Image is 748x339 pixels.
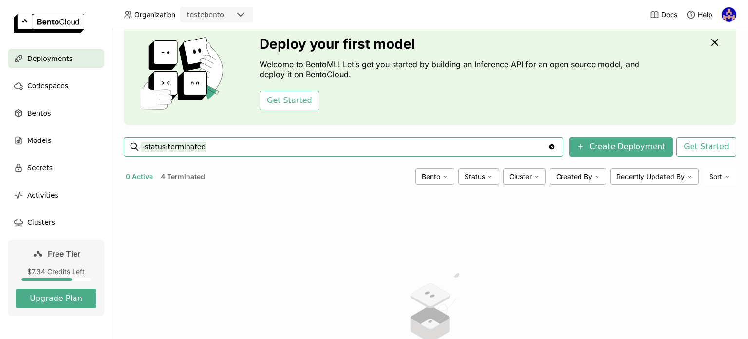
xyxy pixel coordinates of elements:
button: Get Started [260,91,319,110]
span: Bentos [27,107,51,119]
div: Cluster [503,168,546,185]
a: Clusters [8,213,104,232]
div: $7.34 Credits Left [16,267,96,276]
span: Bento [422,172,440,181]
span: Free Tier [48,249,80,259]
span: Cluster [509,172,532,181]
a: Secrets [8,158,104,178]
button: 0 Active [124,170,155,183]
div: Help [686,10,712,20]
img: sidney santos [722,7,736,22]
span: Activities [27,189,58,201]
a: Codespaces [8,76,104,96]
span: Clusters [27,217,55,228]
span: Sort [709,172,722,181]
input: Search [141,139,548,155]
a: Docs [650,10,677,20]
p: Welcome to BentoML! Let’s get you started by building an Inference API for an open source model, ... [260,60,644,79]
img: logo [14,14,84,33]
div: Bento [415,168,454,185]
input: Selected testebento. [225,10,226,20]
span: Created By [556,172,592,181]
span: Help [698,10,712,19]
button: Get Started [676,137,736,157]
svg: Clear value [548,143,556,151]
span: Status [465,172,485,181]
img: cover onboarding [131,37,236,110]
a: Deployments [8,49,104,68]
a: Bentos [8,103,104,123]
span: Docs [661,10,677,19]
div: testebento [187,10,224,20]
h3: Deploy your first model [260,36,644,52]
span: Recently Updated By [617,172,685,181]
span: Deployments [27,53,73,64]
span: Models [27,135,51,146]
a: Activities [8,185,104,205]
div: Status [458,168,499,185]
a: Free Tier$7.34 Credits LeftUpgrade Plan [8,240,104,316]
span: Secrets [27,162,53,174]
a: Models [8,131,104,150]
span: Organization [134,10,175,19]
div: Sort [703,168,736,185]
button: 4 Terminated [159,170,207,183]
button: Upgrade Plan [16,289,96,308]
div: Recently Updated By [610,168,699,185]
button: Create Deployment [569,137,673,157]
div: Created By [550,168,606,185]
span: Codespaces [27,80,68,92]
